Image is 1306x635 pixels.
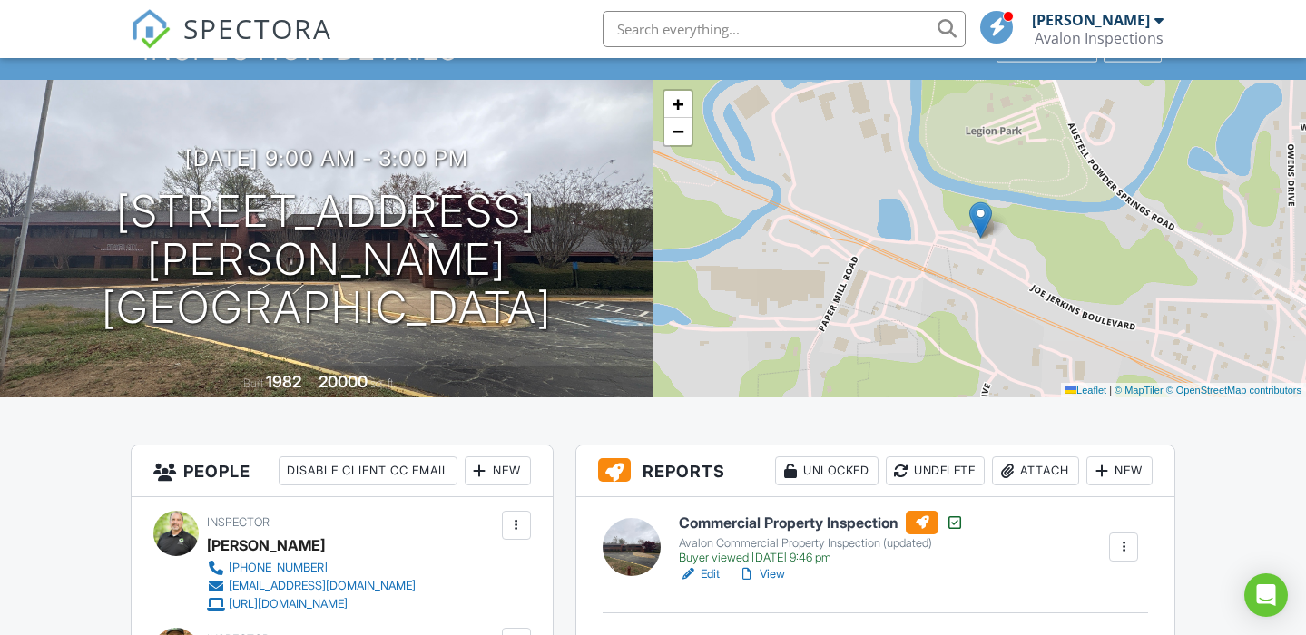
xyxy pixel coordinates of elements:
div: Undelete [886,456,985,485]
div: 20000 [319,372,368,391]
input: Search everything... [603,11,966,47]
div: [PERSON_NAME] [207,532,325,559]
span: | [1109,385,1112,396]
a: View [738,565,785,583]
div: Unlocked [775,456,879,485]
span: SPECTORA [183,9,332,47]
a: [URL][DOMAIN_NAME] [207,595,416,613]
div: Avalon Inspections [1035,29,1164,47]
div: Attach [992,456,1079,485]
a: SPECTORA [131,24,332,63]
a: Commercial Property Inspection Avalon Commercial Property Inspection (updated) Buyer viewed [DATE... [679,511,964,565]
a: © OpenStreetMap contributors [1166,385,1301,396]
span: Built [243,376,263,390]
h3: Reports [576,445,1175,497]
div: [URL][DOMAIN_NAME] [229,597,348,611]
div: Disable Client CC Email [279,456,457,485]
div: Buyer viewed [DATE] 9:46 pm [679,551,964,565]
a: [PHONE_NUMBER] [207,559,416,577]
div: Client View [997,37,1097,62]
div: [PERSON_NAME] [1032,11,1150,29]
div: [EMAIL_ADDRESS][DOMAIN_NAME] [229,579,416,593]
span: [PHONE_NUMBER] [229,561,328,574]
h1: [STREET_ADDRESS][PERSON_NAME] [GEOGRAPHIC_DATA] [29,188,624,331]
a: Zoom in [664,91,692,118]
span: + [672,93,683,115]
h3: [DATE] 9:00 am - 3:00 pm [185,146,468,171]
span: − [672,120,683,142]
a: [EMAIL_ADDRESS][DOMAIN_NAME] [207,577,416,595]
img: The Best Home Inspection Software - Spectora [131,9,171,49]
a: Edit [679,565,720,583]
img: Marker [969,201,992,239]
a: Zoom out [664,118,692,145]
a: Leaflet [1065,385,1106,396]
span: Inspector [207,515,270,529]
h3: People [132,445,553,497]
a: © MapTiler [1115,385,1164,396]
div: New [1086,456,1153,485]
div: Avalon Commercial Property Inspection (updated) [679,536,964,551]
div: Open Intercom Messenger [1244,573,1288,617]
div: New [465,456,531,485]
span: sq. ft. [370,376,396,390]
div: 1982 [266,372,301,391]
h6: Commercial Property Inspection [679,511,964,534]
div: More [1104,37,1163,62]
